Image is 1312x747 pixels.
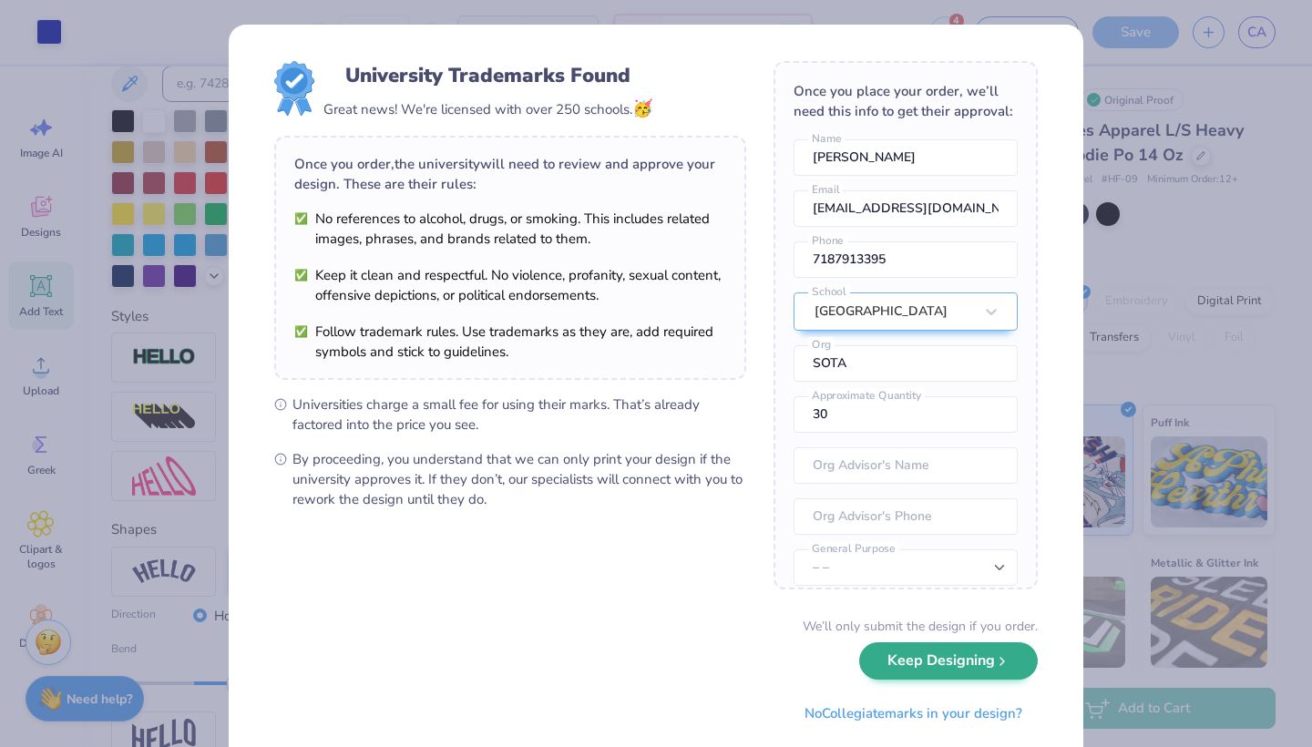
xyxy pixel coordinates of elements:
[794,447,1018,484] input: Org Advisor's Name
[794,241,1018,278] input: Phone
[794,396,1018,433] input: Approximate Quantity
[345,61,630,90] div: University Trademarks Found
[632,97,652,119] span: 🥳
[794,81,1018,121] div: Once you place your order, we’ll need this info to get their approval:
[292,394,746,435] span: Universities charge a small fee for using their marks. That’s already factored into the price you...
[274,61,314,116] img: License badge
[294,209,726,249] li: No references to alcohol, drugs, or smoking. This includes related images, phrases, and brands re...
[292,449,746,509] span: By proceeding, you understand that we can only print your design if the university approves it. I...
[294,265,726,305] li: Keep it clean and respectful. No violence, profanity, sexual content, offensive depictions, or po...
[794,345,1018,382] input: Org
[294,322,726,362] li: Follow trademark rules. Use trademarks as they are, add required symbols and stick to guidelines.
[794,498,1018,535] input: Org Advisor's Phone
[294,154,726,194] div: Once you order, the university will need to review and approve your design. These are their rules:
[323,97,652,121] div: Great news! We're licensed with over 250 schools.
[859,642,1038,680] button: Keep Designing
[803,617,1038,636] div: We’ll only submit the design if you order.
[794,190,1018,227] input: Email
[794,139,1018,176] input: Name
[789,695,1038,732] button: NoCollegiatemarks in your design?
